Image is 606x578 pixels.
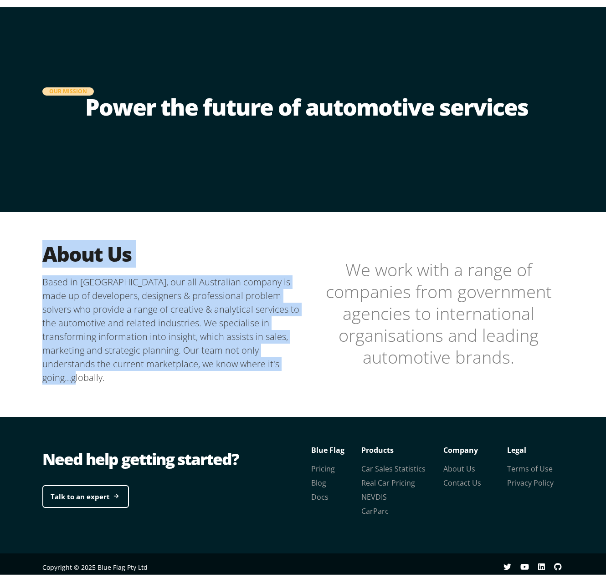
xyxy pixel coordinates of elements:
[42,445,307,467] div: Need help getting started?
[507,461,553,471] a: Terms of Use
[311,475,326,485] a: Blog
[520,560,538,568] a: youtube
[443,475,481,485] a: Contact Us
[443,440,507,454] p: Company
[538,560,554,568] a: linkedin
[503,560,520,568] a: Twitter
[361,461,426,471] a: Car Sales Statistics
[42,272,307,381] p: Based in [GEOGRAPHIC_DATA], our all Australian company is made up of developers, designers & prof...
[311,461,335,471] a: Pricing
[361,440,443,454] p: Products
[42,238,307,263] h2: About Us
[311,440,361,454] p: Blue Flag
[554,560,570,568] a: github
[507,475,554,485] a: Privacy Policy
[42,560,148,568] span: Copyright © 2025 Blue Flag Pty Ltd
[361,503,389,513] a: CarParc
[361,489,387,499] a: NEVDIS
[42,84,94,92] div: Our Mission
[42,482,129,505] a: Talk to an expert
[507,440,571,454] p: Legal
[443,461,475,471] a: About Us
[361,475,415,485] a: Real Car Pricing
[311,489,329,499] a: Docs
[42,92,571,129] h1: Power the future of automotive services
[307,255,571,365] blockquote: We work with a range of companies from government agencies to international organisations and lea...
